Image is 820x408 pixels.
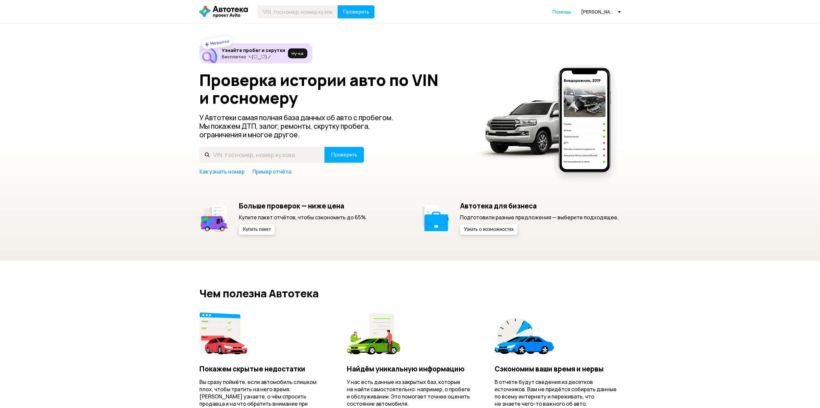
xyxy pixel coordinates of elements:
[199,71,467,107] h1: Проверка истории авто по VIN и госномеру
[258,5,338,18] input: VIN, госномер, номер кузова
[199,287,621,299] h2: Чем полезна Автотека
[239,224,275,235] button: Купить пакет
[252,168,291,175] a: Пример отчёта
[495,378,621,407] p: В отчёте будут сведения из десятков источников. Вам не придётся собирать данные по всему интернет...
[324,147,364,163] button: Проверить
[338,5,374,18] button: Проверить
[210,38,230,46] strong: Новинка
[343,9,369,14] span: Проверить
[347,378,473,407] p: У нас есть данные из закрытых баз, которые не найти самостоятельно: например, о пробеге и обслужи...
[222,54,285,59] p: Бесплатно ヽ(♡‿♡)ノ
[199,365,325,373] h4: Покажем скрытые недостатки
[552,9,571,15] a: Помощь
[239,214,367,221] p: Купите пакет отчётов, чтобы сэкономить до 65%.
[460,224,518,235] button: Узнать о возможностях
[464,227,514,232] span: Узнать о возможностях
[460,202,619,210] h5: Автотека для бизнеса
[581,9,621,15] div: [PERSON_NAME][EMAIL_ADDRESS][DOMAIN_NAME]
[199,147,325,163] input: VIN, госномер, номер кузова
[347,365,473,373] h4: Найдём уникальную информацию
[243,227,271,232] span: Купить пакет
[222,47,285,53] h6: Узнайте пробег и скрутки
[199,168,244,175] a: Как узнать номер
[199,113,404,139] p: У Автотеки самая полная база данных об авто с пробегом. Мы покажем ДТП, залог, ремонты, скрутку п...
[331,152,357,157] span: Проверить
[239,202,367,210] h5: Больше проверок — ниже цена
[292,51,303,56] span: Ну‑ка
[460,214,619,221] p: Подготовили разные предложения — выберите подходящее.
[495,365,621,373] h4: Сэкономим ваши время и нервы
